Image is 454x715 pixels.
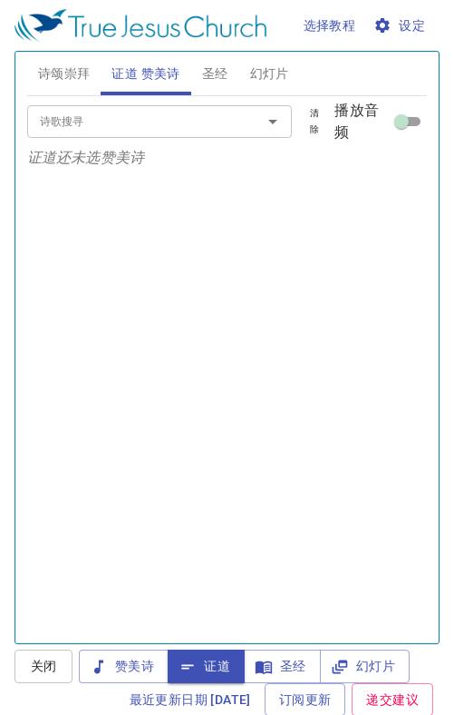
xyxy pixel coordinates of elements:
span: 赞美诗 [93,655,154,678]
span: 圣经 [202,63,228,85]
span: 选择教程 [304,15,356,37]
button: 圣经 [244,650,321,683]
button: 赞美诗 [79,650,169,683]
span: 诗颂崇拜 [38,63,91,85]
span: 订阅更新 [279,689,332,711]
span: 圣经 [258,655,306,678]
span: 关闭 [29,655,58,678]
button: 关闭 [14,650,72,683]
span: 幻灯片 [334,655,395,678]
button: Open [260,109,285,134]
button: 证道 [168,650,245,683]
button: 设定 [370,9,432,43]
img: True Jesus Church [14,9,266,42]
i: 证道还未选赞美诗 [27,149,144,166]
span: 清除 [305,105,324,138]
span: 幻灯片 [250,63,289,85]
button: 清除 [295,103,334,141]
span: 证道 赞美诗 [111,63,179,85]
span: 设定 [377,15,425,37]
button: 选择教程 [296,9,363,43]
button: 幻灯片 [320,650,410,683]
span: 播放音频 [334,100,391,143]
span: 证道 [182,655,230,678]
span: 递交建议 [366,689,419,711]
span: 最近更新日期 [DATE] [130,689,251,711]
